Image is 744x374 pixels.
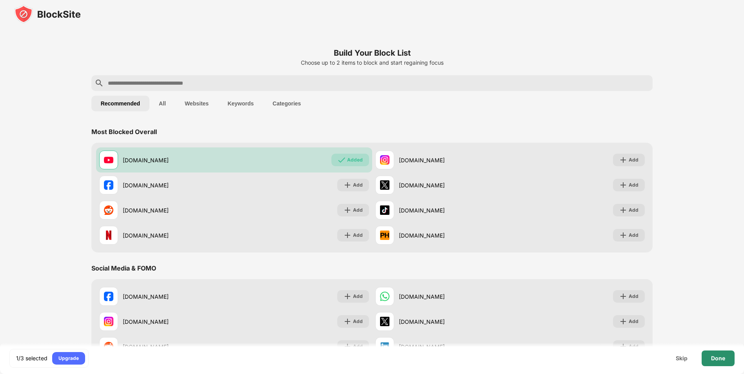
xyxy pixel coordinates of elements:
[399,156,510,164] div: [DOMAIN_NAME]
[91,96,149,111] button: Recommended
[347,156,363,164] div: Added
[91,60,653,66] div: Choose up to 2 items to block and start regaining focus
[123,318,234,326] div: [DOMAIN_NAME]
[399,231,510,240] div: [DOMAIN_NAME]
[380,292,389,301] img: favicons
[218,96,263,111] button: Keywords
[380,155,389,165] img: favicons
[104,317,113,326] img: favicons
[104,292,113,301] img: favicons
[104,155,113,165] img: favicons
[123,231,234,240] div: [DOMAIN_NAME]
[123,181,234,189] div: [DOMAIN_NAME]
[380,205,389,215] img: favicons
[104,231,113,240] img: favicons
[123,156,234,164] div: [DOMAIN_NAME]
[629,292,638,300] div: Add
[353,231,363,239] div: Add
[104,205,113,215] img: favicons
[629,156,638,164] div: Add
[91,47,653,59] h6: Build Your Block List
[91,264,156,272] div: Social Media & FOMO
[353,206,363,214] div: Add
[380,180,389,190] img: favicons
[353,318,363,325] div: Add
[399,292,510,301] div: [DOMAIN_NAME]
[629,206,638,214] div: Add
[104,180,113,190] img: favicons
[263,96,310,111] button: Categories
[14,5,81,24] img: blocksite-icon-black.svg
[380,317,389,326] img: favicons
[95,78,104,88] img: search.svg
[104,342,113,351] img: favicons
[380,342,389,351] img: favicons
[629,181,638,189] div: Add
[380,231,389,240] img: favicons
[91,128,157,136] div: Most Blocked Overall
[629,231,638,239] div: Add
[399,206,510,214] div: [DOMAIN_NAME]
[399,318,510,326] div: [DOMAIN_NAME]
[399,181,510,189] div: [DOMAIN_NAME]
[149,96,175,111] button: All
[629,318,638,325] div: Add
[353,292,363,300] div: Add
[353,181,363,189] div: Add
[123,292,234,301] div: [DOMAIN_NAME]
[175,96,218,111] button: Websites
[123,206,234,214] div: [DOMAIN_NAME]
